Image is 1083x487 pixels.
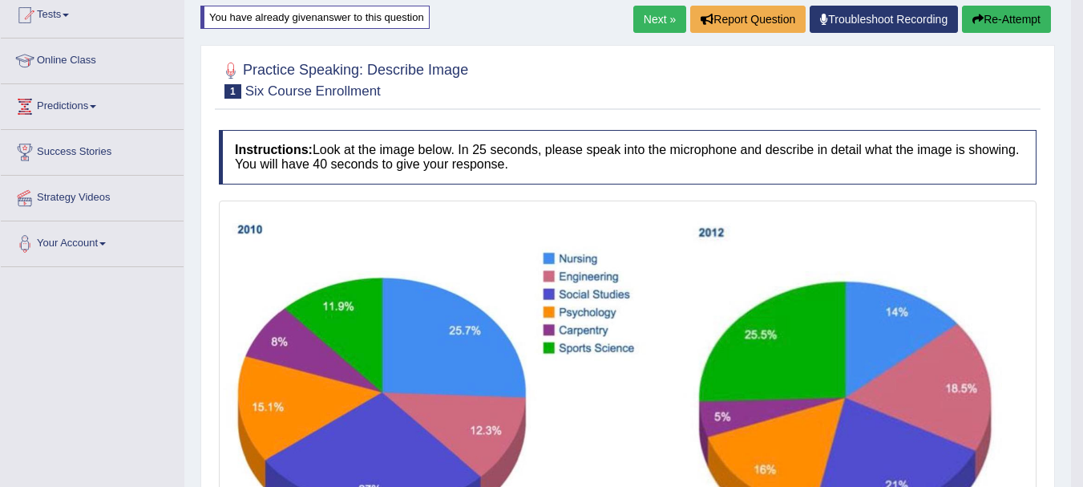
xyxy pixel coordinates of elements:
[245,83,381,99] small: Six Course Enrollment
[224,84,241,99] span: 1
[1,84,184,124] a: Predictions
[962,6,1051,33] button: Re-Attempt
[690,6,806,33] button: Report Question
[810,6,958,33] a: Troubleshoot Recording
[235,143,313,156] b: Instructions:
[1,221,184,262] a: Your Account
[200,6,430,29] div: You have already given answer to this question
[633,6,686,33] a: Next »
[1,176,184,216] a: Strategy Videos
[1,130,184,170] a: Success Stories
[219,59,468,99] h2: Practice Speaking: Describe Image
[1,39,184,79] a: Online Class
[219,130,1037,184] h4: Look at the image below. In 25 seconds, please speak into the microphone and describe in detail w...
